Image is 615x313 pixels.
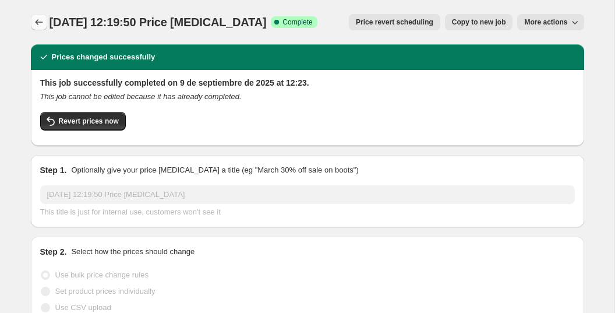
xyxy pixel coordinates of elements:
[356,17,433,27] span: Price revert scheduling
[40,92,242,101] i: This job cannot be edited because it has already completed.
[50,16,267,29] span: [DATE] 12:19:50 Price [MEDICAL_DATA]
[452,17,506,27] span: Copy to new job
[524,17,567,27] span: More actions
[52,51,155,63] h2: Prices changed successfully
[40,77,575,89] h2: This job successfully completed on 9 de septiembre de 2025 at 12:23.
[349,14,440,30] button: Price revert scheduling
[40,208,221,216] span: This title is just for internal use, customers won't see it
[31,14,47,30] button: Price change jobs
[59,117,119,126] span: Revert prices now
[282,17,312,27] span: Complete
[40,112,126,131] button: Revert prices now
[40,185,575,204] input: 30% off holiday sale
[55,287,155,296] span: Set product prices individually
[40,246,67,258] h2: Step 2.
[445,14,513,30] button: Copy to new job
[55,303,111,312] span: Use CSV upload
[517,14,584,30] button: More actions
[71,164,358,176] p: Optionally give your price [MEDICAL_DATA] a title (eg "March 30% off sale on boots")
[40,164,67,176] h2: Step 1.
[71,246,195,258] p: Select how the prices should change
[55,270,149,279] span: Use bulk price change rules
